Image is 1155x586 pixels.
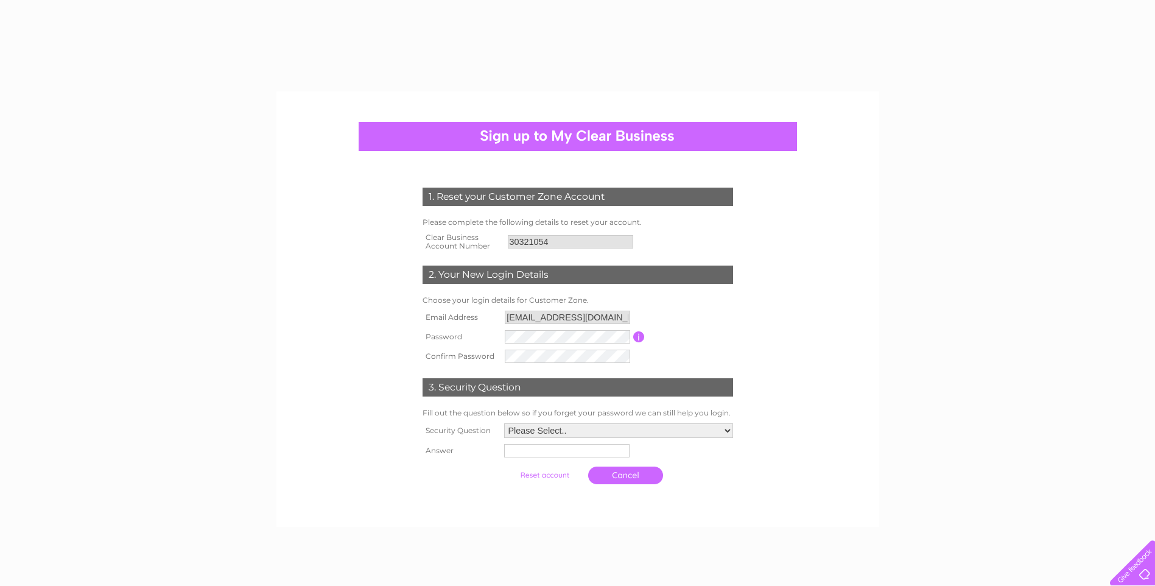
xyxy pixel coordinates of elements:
td: Please complete the following details to reset your account. [420,215,736,230]
div: 1. Reset your Customer Zone Account [423,188,733,206]
a: Cancel [588,467,663,484]
input: Submit [507,467,582,484]
input: Information [633,331,645,342]
th: Answer [420,441,501,461]
td: Fill out the question below so if you forget your password we can still help you login. [420,406,736,420]
th: Security Question [420,420,501,441]
th: Email Address [420,308,502,327]
div: 2. Your New Login Details [423,266,733,284]
td: Choose your login details for Customer Zone. [420,293,736,308]
th: Clear Business Account Number [420,230,505,254]
th: Password [420,327,502,347]
th: Confirm Password [420,347,502,366]
div: 3. Security Question [423,378,733,397]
